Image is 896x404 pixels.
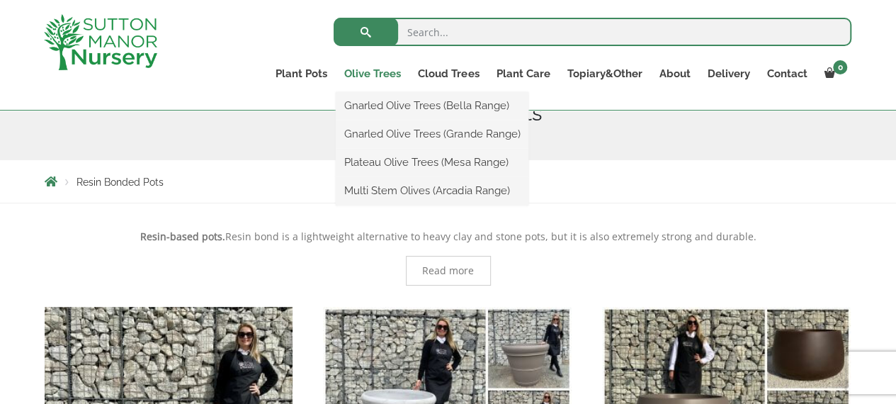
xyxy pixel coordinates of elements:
a: Topiary&Other [558,64,650,84]
input: Search... [334,18,851,46]
h1: Resin Bonded Pots [45,101,852,126]
span: 0 [833,60,847,74]
a: Gnarled Olive Trees (Bella Range) [336,95,528,116]
a: Gnarled Olive Trees (Grande Range) [336,123,528,145]
a: Plant Pots [267,64,336,84]
a: Delivery [698,64,758,84]
a: Plant Care [487,64,558,84]
a: Plateau Olive Trees (Mesa Range) [336,152,528,173]
a: Contact [758,64,815,84]
a: Cloud Trees [409,64,487,84]
p: Resin bond is a lightweight alternative to heavy clay and stone pots, but it is also extremely st... [45,228,852,245]
span: Resin Bonded Pots [76,176,164,188]
a: About [650,64,698,84]
a: 0 [815,64,851,84]
a: Olive Trees [336,64,409,84]
a: Multi Stem Olives (Arcadia Range) [336,180,528,201]
nav: Breadcrumbs [45,176,852,187]
strong: Resin-based pots. [140,230,225,243]
img: logo [44,14,157,70]
span: Read more [422,266,474,276]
